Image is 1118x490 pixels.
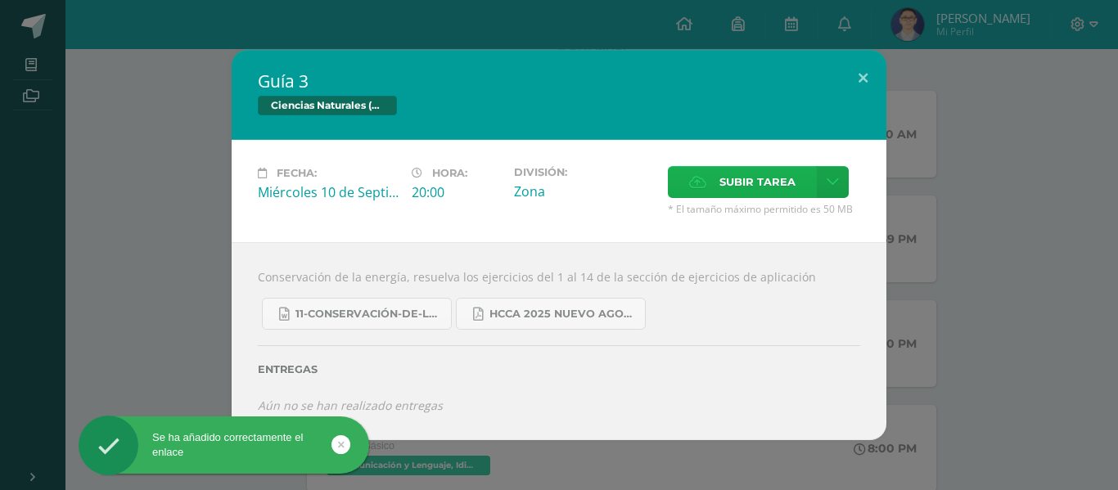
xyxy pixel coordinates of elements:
span: HCCA 2025 nuevo agosto fisica fundamental.pdf [489,308,637,321]
label: División: [514,166,655,178]
div: Conservación de la energía, resuelva los ejercicios del 1 al 14 de la sección de ejercicios de ap... [232,242,886,439]
span: Ciencias Naturales (Física Fundamental) [258,96,397,115]
i: Aún no se han realizado entregas [258,398,443,413]
div: Zona [514,182,655,200]
span: 11-Conservación-de-la-Energía.doc [295,308,443,321]
span: * El tamaño máximo permitido es 50 MB [668,202,860,216]
div: Se ha añadido correctamente el enlace [79,430,369,460]
span: Hora: [432,167,467,179]
a: HCCA 2025 nuevo agosto fisica fundamental.pdf [456,298,646,330]
h2: Guía 3 [258,70,860,92]
a: 11-Conservación-de-la-Energía.doc [262,298,452,330]
label: Entregas [258,363,860,375]
div: Miércoles 10 de Septiembre [258,183,399,201]
span: Subir tarea [719,167,796,197]
button: Close (Esc) [840,50,886,106]
div: 20:00 [412,183,501,201]
span: Fecha: [277,167,317,179]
